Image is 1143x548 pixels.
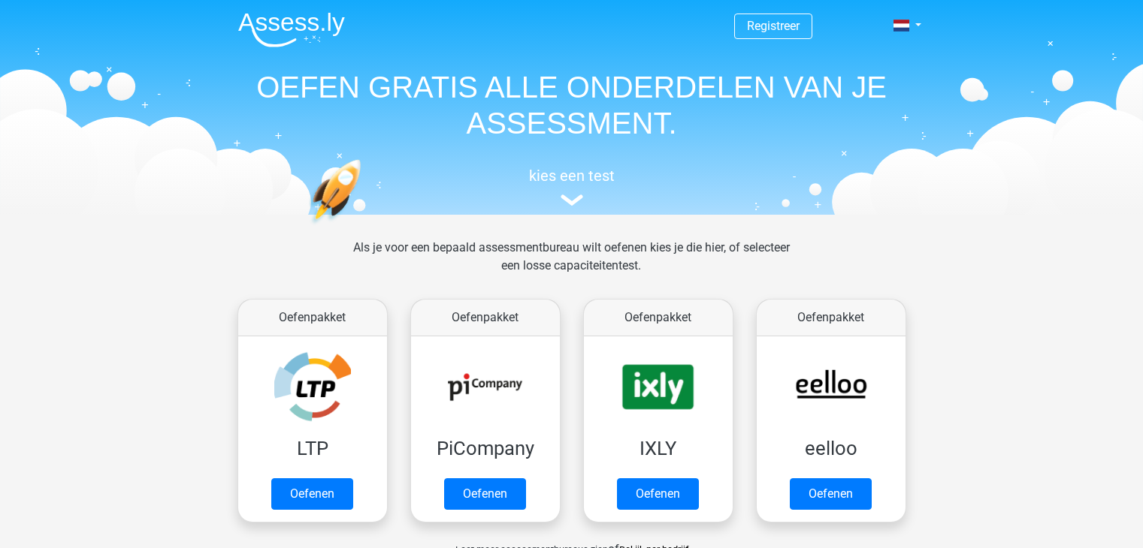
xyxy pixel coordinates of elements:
img: oefenen [309,159,419,295]
div: Als je voor een bepaald assessmentbureau wilt oefenen kies je die hier, of selecteer een losse ca... [341,239,802,293]
img: assessment [561,194,583,206]
h5: kies een test [226,167,918,185]
a: Oefenen [617,478,699,510]
a: Oefenen [790,478,872,510]
a: Oefenen [444,478,526,510]
h1: OEFEN GRATIS ALLE ONDERDELEN VAN JE ASSESSMENT. [226,69,918,141]
a: Registreer [747,19,800,33]
a: Oefenen [271,478,353,510]
img: Assessly [238,12,345,47]
a: kies een test [226,167,918,206]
